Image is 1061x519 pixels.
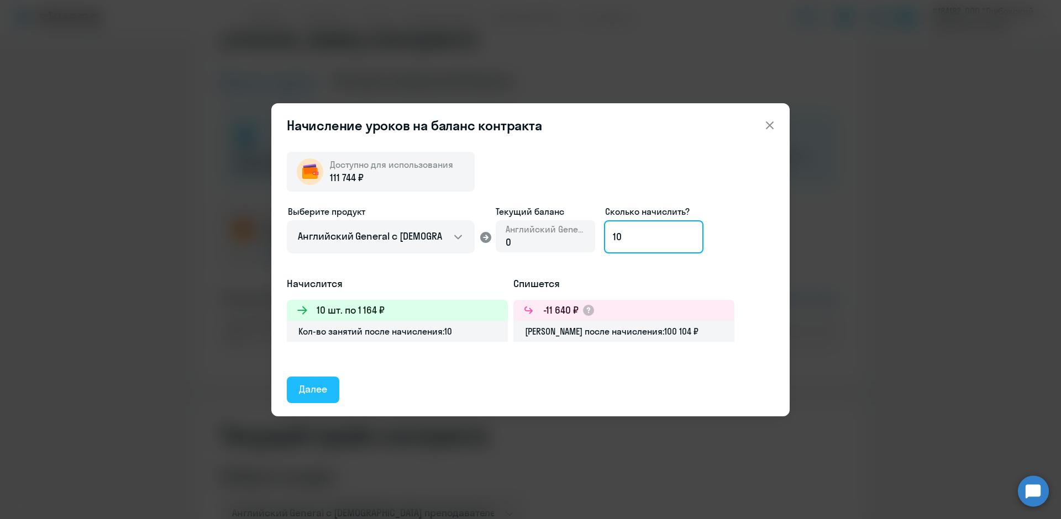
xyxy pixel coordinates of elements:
div: Кол-во занятий после начисления: 10 [287,321,508,342]
button: Далее [287,377,339,403]
h5: Спишется [513,277,734,291]
header: Начисление уроков на баланс контракта [271,116,790,134]
h3: -11 640 ₽ [543,303,579,317]
span: 0 [506,236,511,248]
span: Английский General [506,223,585,235]
h5: Начислится [287,277,508,291]
span: Выберите продукт [288,206,365,217]
span: Сколько начислить? [605,206,690,217]
div: Далее [299,382,327,396]
h3: 10 шт. по 1 164 ₽ [317,303,385,317]
span: 111 744 ₽ [330,171,364,185]
span: Доступно для использования [330,159,453,170]
img: wallet-circle.png [297,158,323,185]
span: Текущий баланс [496,205,595,218]
div: [PERSON_NAME] после начисления: 100 104 ₽ [513,321,734,342]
